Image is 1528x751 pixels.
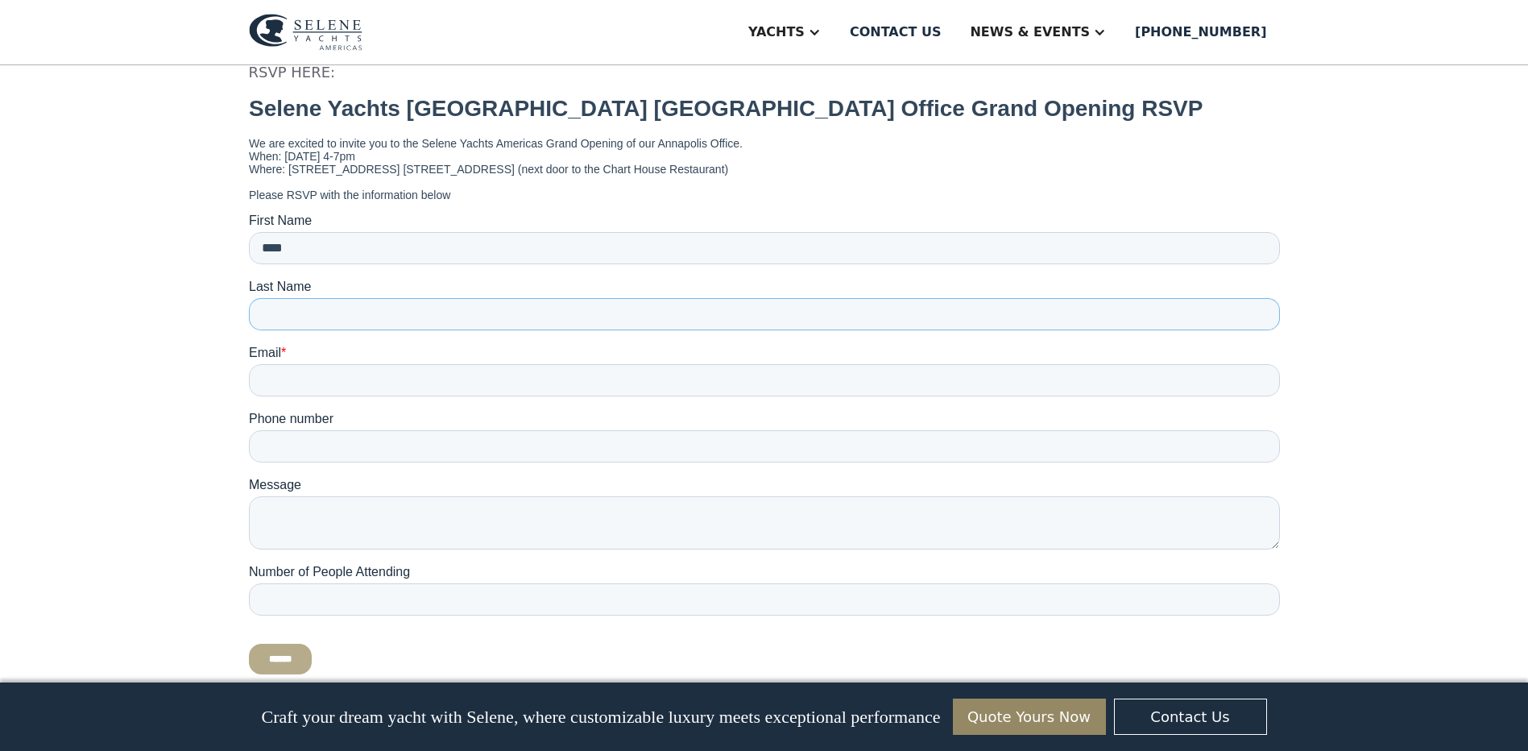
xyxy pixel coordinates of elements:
div: Contact us [850,23,942,42]
p: RSVP HERE: [249,61,1280,83]
div: Yachts [748,23,805,42]
img: logo [249,14,362,51]
a: Quote Yours Now [953,699,1106,735]
iframe: Form 0 [249,96,1280,688]
div: News & EVENTS [970,23,1090,42]
div: [PHONE_NUMBER] [1135,23,1266,42]
a: Contact Us [1114,699,1267,735]
p: Craft your dream yacht with Selene, where customizable luxury meets exceptional performance [261,707,940,728]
